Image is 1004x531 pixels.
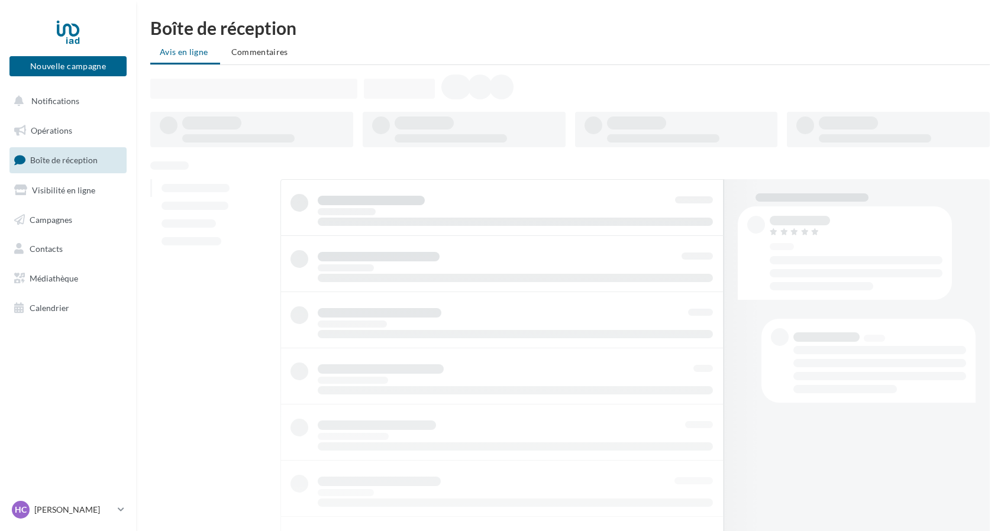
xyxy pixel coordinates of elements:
[7,89,124,114] button: Notifications
[30,244,63,254] span: Contacts
[7,237,129,261] a: Contacts
[150,19,990,37] div: Boîte de réception
[31,125,72,135] span: Opérations
[7,208,129,232] a: Campagnes
[30,214,72,224] span: Campagnes
[7,118,129,143] a: Opérations
[34,504,113,516] p: [PERSON_NAME]
[7,266,129,291] a: Médiathèque
[7,147,129,173] a: Boîte de réception
[9,56,127,76] button: Nouvelle campagne
[9,498,127,521] a: HC [PERSON_NAME]
[30,303,69,313] span: Calendrier
[7,178,129,203] a: Visibilité en ligne
[32,185,95,195] span: Visibilité en ligne
[30,155,98,165] span: Boîte de réception
[7,296,129,320] a: Calendrier
[15,504,27,516] span: HC
[30,273,78,283] span: Médiathèque
[31,96,79,106] span: Notifications
[231,47,288,57] span: Commentaires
